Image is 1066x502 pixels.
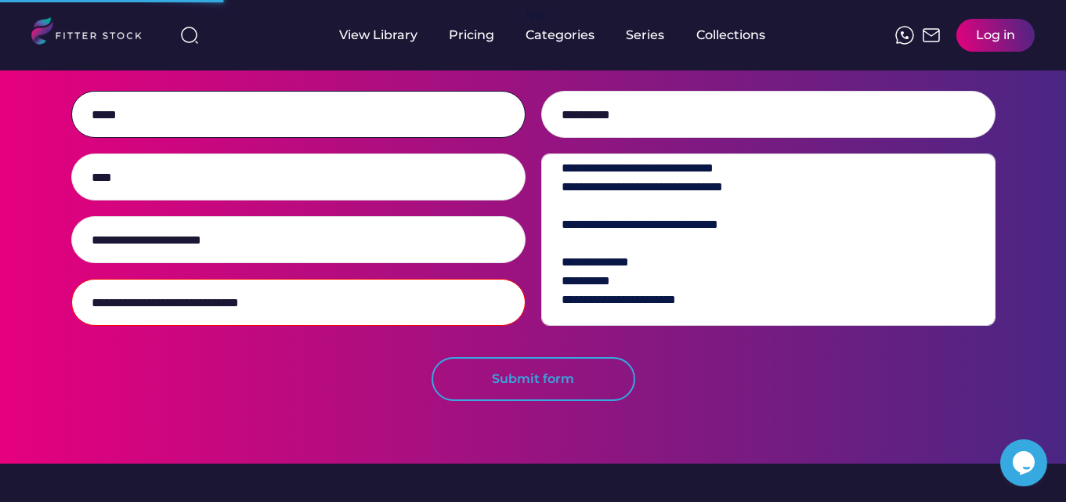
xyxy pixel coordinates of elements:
div: fvck [526,8,546,23]
div: Categories [526,27,594,44]
div: View Library [339,27,417,44]
div: Pricing [449,27,494,44]
div: Series [626,27,665,44]
img: Frame%2051.svg [922,26,941,45]
div: Log in [976,27,1015,44]
button: Submit form [432,357,635,401]
img: search-normal%203.svg [180,26,199,45]
iframe: chat widget [1000,439,1050,486]
div: Collections [696,27,765,44]
img: LOGO.svg [31,17,155,49]
img: meteor-icons_whatsapp%20%281%29.svg [895,26,914,45]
